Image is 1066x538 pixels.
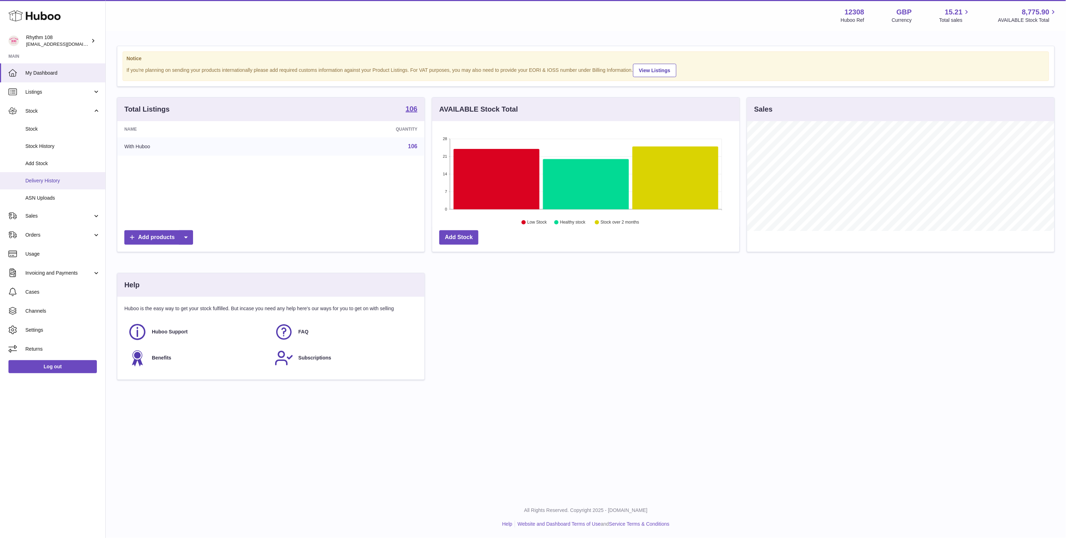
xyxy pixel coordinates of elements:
span: Cases [25,289,100,295]
div: Rhythm 108 [26,34,89,48]
span: Benefits [152,355,171,361]
img: internalAdmin-12308@internal.huboo.com [8,36,19,46]
a: FAQ [274,323,414,342]
a: Add products [124,230,193,245]
span: Channels [25,308,100,314]
span: Settings [25,327,100,333]
span: Orders [25,232,93,238]
strong: Notice [126,55,1045,62]
a: Log out [8,360,97,373]
a: Huboo Support [128,323,267,342]
span: Subscriptions [298,355,331,361]
div: Huboo Ref [841,17,864,24]
span: Usage [25,251,100,257]
text: Healthy stock [560,220,586,225]
strong: GBP [897,7,912,17]
text: Low Stock [527,220,547,225]
span: Total sales [939,17,971,24]
span: Listings [25,89,93,95]
a: Service Terms & Conditions [609,521,670,527]
text: 0 [445,207,447,211]
a: 106 [408,143,417,149]
span: ASN Uploads [25,195,100,201]
span: Delivery History [25,177,100,184]
span: FAQ [298,329,309,335]
th: Name [117,121,279,137]
span: Add Stock [25,160,100,167]
span: Stock History [25,143,100,150]
a: 106 [406,105,417,114]
h3: Total Listings [124,105,170,114]
text: Stock over 2 months [601,220,639,225]
a: Subscriptions [274,349,414,368]
span: Stock [25,108,93,114]
div: If you're planning on sending your products internationally please add required customs informati... [126,63,1045,77]
p: All Rights Reserved. Copyright 2025 - [DOMAIN_NAME] [111,507,1060,514]
a: Help [502,521,513,527]
a: 8,775.90 AVAILABLE Stock Total [998,7,1058,24]
span: Returns [25,346,100,352]
text: 21 [443,154,447,158]
div: Currency [892,17,912,24]
h3: AVAILABLE Stock Total [439,105,518,114]
text: 7 [445,189,447,194]
td: With Huboo [117,137,279,156]
a: Benefits [128,349,267,368]
li: and [515,521,669,527]
strong: 12308 [845,7,864,17]
h3: Help [124,280,140,290]
a: Website and Dashboard Terms of Use [517,521,601,527]
span: AVAILABLE Stock Total [998,17,1058,24]
a: Add Stock [439,230,478,245]
span: 8,775.90 [1022,7,1049,17]
span: 15.21 [945,7,962,17]
span: My Dashboard [25,70,100,76]
a: View Listings [633,64,676,77]
span: Stock [25,126,100,132]
span: [EMAIL_ADDRESS][DOMAIN_NAME] [26,41,104,47]
p: Huboo is the easy way to get your stock fulfilled. But incase you need any help here's our ways f... [124,305,417,312]
strong: 106 [406,105,417,112]
h3: Sales [754,105,773,114]
a: 15.21 Total sales [939,7,971,24]
span: Invoicing and Payments [25,270,93,276]
th: Quantity [279,121,424,137]
text: 28 [443,137,447,141]
text: 14 [443,172,447,176]
span: Sales [25,213,93,219]
span: Huboo Support [152,329,188,335]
